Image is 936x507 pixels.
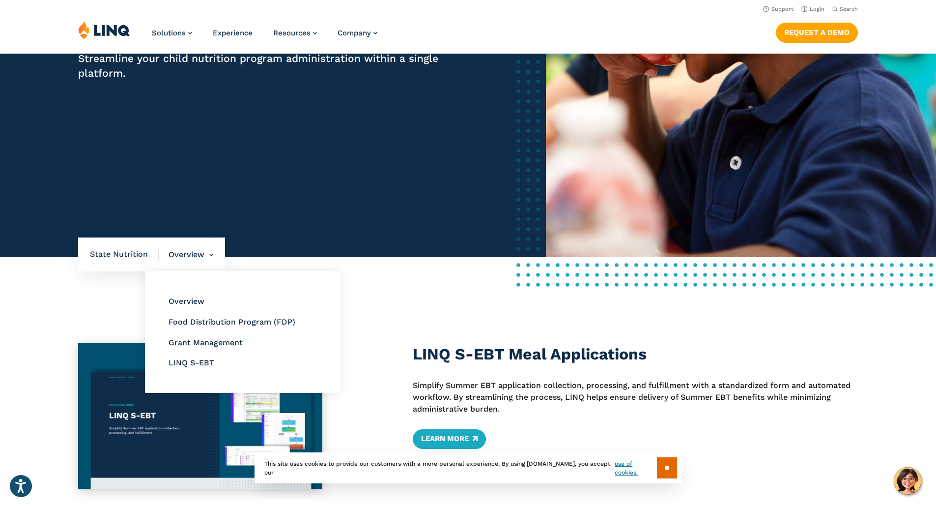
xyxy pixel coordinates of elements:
[338,29,371,37] span: Company
[78,21,130,39] img: LINQ | K‑12 Software
[413,429,486,449] a: Learn More
[78,51,447,81] p: Streamline your child nutrition program administration within a single platform.
[90,249,159,260] span: State Nutrition
[894,467,921,495] button: Hello, have a question? Let’s chat.
[840,6,858,12] span: Search
[763,6,794,12] a: Support
[169,317,295,327] a: Food Distribution Program (FDP)
[273,29,317,37] a: Resources
[169,338,243,347] a: Grant Management
[78,343,322,489] img: S-EBT Page
[273,29,311,37] span: Resources
[413,343,858,365] h3: LINQ S-EBT Meal Applications
[776,23,858,42] a: Request a Demo
[159,238,213,272] li: Overview
[152,29,192,37] a: Solutions
[152,21,377,53] nav: Primary Navigation
[152,29,186,37] span: Solutions
[832,5,858,13] button: Open Search Bar
[338,29,377,37] a: Company
[169,358,214,367] a: LINQ S-EBT
[615,459,656,477] a: use of cookies.
[169,297,204,306] a: Overview
[776,21,858,42] nav: Button Navigation
[801,6,824,12] a: Login
[255,452,682,483] div: This site uses cookies to provide our customers with a more personal experience. By using [DOMAIN...
[213,29,253,37] a: Experience
[413,380,858,416] p: Simplify Summer EBT application collection, processing, and fulfillment with a standardized form ...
